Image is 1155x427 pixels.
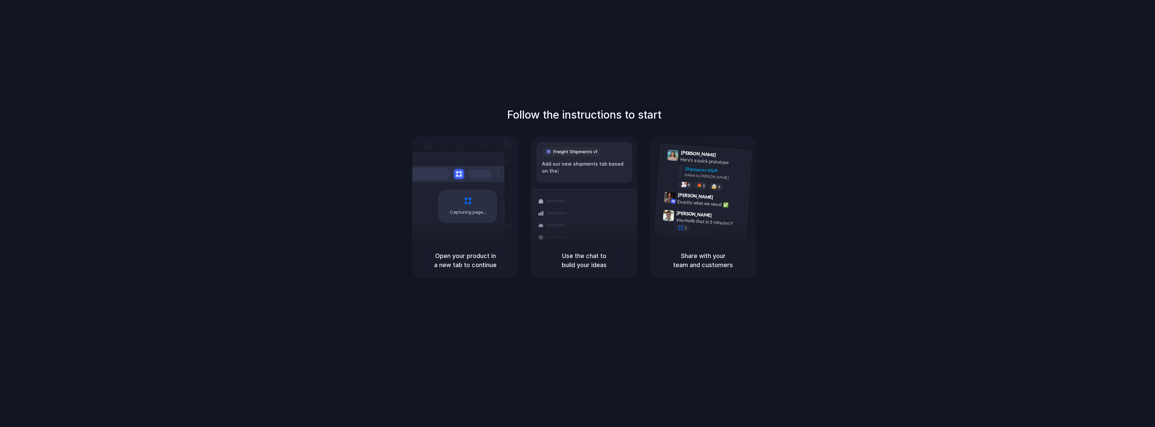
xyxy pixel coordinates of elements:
h5: Open your product in a new tab to continue [420,251,510,269]
div: you made that in 5 minutes?! [676,216,743,227]
span: 3 [718,185,720,189]
h1: Follow the instructions to start [507,107,661,123]
span: | [557,168,559,174]
div: Add our new shipments tab based on the [542,160,627,175]
span: 5 [703,184,705,188]
span: [PERSON_NAME] [681,149,716,159]
div: 🤯 [711,184,717,189]
span: 9:42 AM [715,194,729,202]
div: Exactly what we need! ✅ [677,198,744,209]
span: Capturing page [450,209,487,216]
div: Here's a quick prototype [680,156,747,167]
span: 9:47 AM [714,212,728,220]
span: Freight Shipments v1 [553,148,597,155]
span: 9:41 AM [718,152,732,160]
span: [PERSON_NAME] [678,191,713,201]
span: 1 [685,226,687,230]
h5: Share with your team and customers [658,251,748,269]
div: Added by [PERSON_NAME] [684,172,746,182]
span: [PERSON_NAME] [677,209,712,219]
h5: Use the chat to build your ideas [539,251,629,269]
div: Shipments MVP [685,165,747,176]
span: 8 [688,183,690,187]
